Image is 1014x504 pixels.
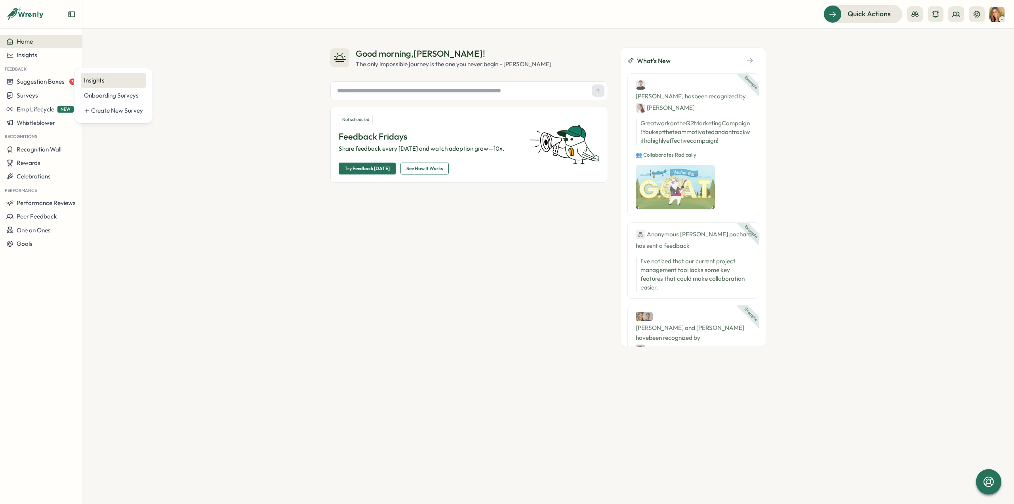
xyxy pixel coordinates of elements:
span: Recognition Wall [17,146,61,153]
p: Great work on the Q2 Marketing Campaign! You kept the team motivated and on track with a highly e... [636,119,751,145]
button: Quick Actions [823,5,902,23]
span: Suggestion Boxes [17,78,65,85]
img: Carlos [636,345,645,354]
span: Goals [17,240,32,247]
p: Share feedback every [DATE] and watch adoption grow—10x. [339,144,520,153]
img: Tarin O'Neill [989,7,1004,22]
img: Jack [643,312,653,321]
div: Good morning , [PERSON_NAME] ! [356,48,551,60]
span: NEW [57,106,74,113]
div: Insights [84,76,143,85]
button: Try Feedback [DATE] [339,163,396,174]
span: Celebrations [17,172,51,180]
span: See How It Works [406,163,443,174]
span: Surveys [17,92,38,99]
a: Create New Survey [81,103,146,118]
p: Feedback Fridays [339,130,520,143]
div: Create New Survey [91,106,143,115]
span: Whistleblower [17,119,55,126]
p: 👥 Collaborates Radically [636,151,751,159]
span: Emp Lifecycle [17,105,54,113]
span: Peer Feedback [17,213,57,220]
img: Ben [636,80,645,90]
span: Home [17,38,33,45]
img: Jane [636,103,645,113]
div: [PERSON_NAME] [636,103,695,113]
span: Try Feedback [DATE] [345,163,390,174]
img: Recognition Image [636,165,715,209]
button: Expand sidebar [68,10,76,18]
span: What's New [637,56,671,66]
img: Cassie [636,312,645,321]
div: [PERSON_NAME] has been recognized by [636,80,751,113]
span: Insights [17,51,37,59]
span: Quick Actions [848,9,891,19]
div: The only impossible journey is the one you never begin - [PERSON_NAME] [356,60,551,69]
a: Insights [81,73,146,88]
span: 3 [69,79,76,85]
div: [PERSON_NAME] and [PERSON_NAME] have been recognized by [636,312,751,354]
div: [PERSON_NAME] [636,344,695,354]
div: has sent a feedback [636,229,751,251]
span: One on Ones [17,226,51,234]
p: I've noticed that our current project management tool lacks some key features that could make col... [640,257,751,292]
div: Not scheduled [339,115,373,124]
div: Anonymous [PERSON_NAME] pochard [636,229,752,239]
a: Onboarding Surveys [81,88,146,103]
span: Rewards [17,159,40,167]
button: See How It Works [400,163,449,174]
span: Performance Reviews [17,199,76,207]
div: Onboarding Surveys [84,91,143,100]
